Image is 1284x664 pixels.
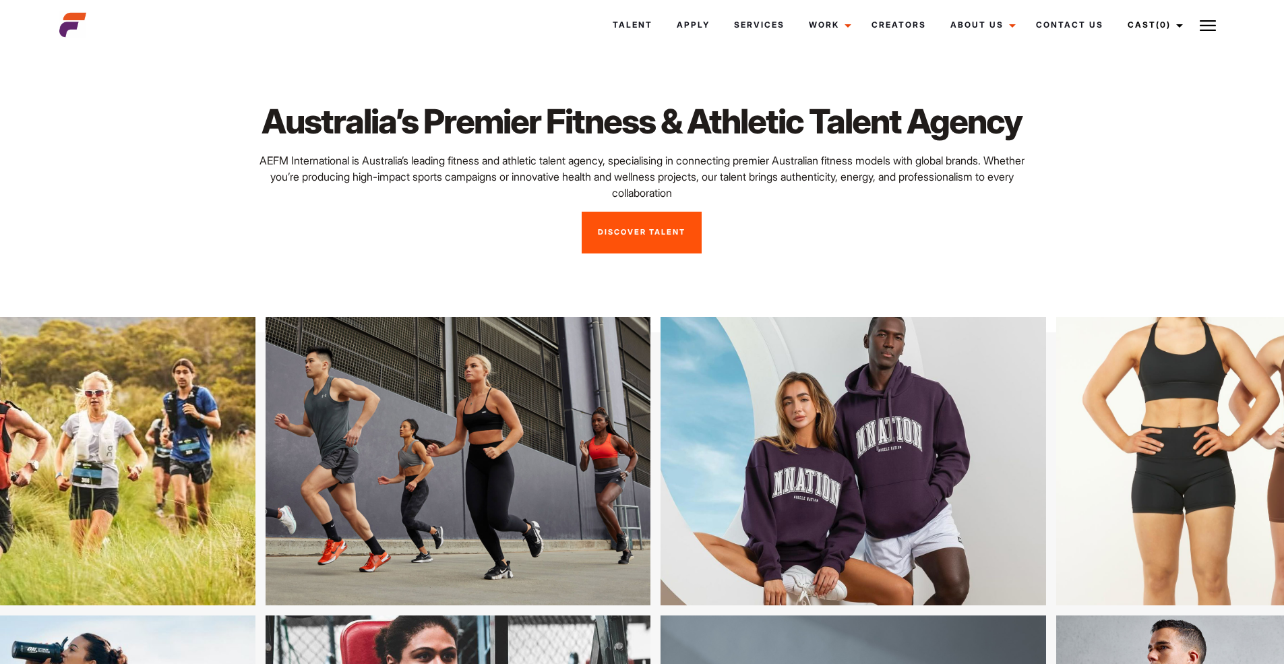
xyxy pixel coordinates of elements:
img: tyntn [211,317,597,606]
img: cropped-aefm-brand-fav-22-square.png [59,11,86,38]
span: (0) [1156,20,1171,30]
img: sdvv [607,317,992,606]
a: About Us [938,7,1024,43]
a: Contact Us [1024,7,1115,43]
h1: Australia’s Premier Fitness & Athletic Talent Agency [256,101,1027,142]
a: Work [797,7,859,43]
a: Services [722,7,797,43]
a: Apply [665,7,722,43]
a: Cast(0) [1115,7,1191,43]
a: Creators [859,7,938,43]
img: Burger icon [1200,18,1216,34]
a: Discover Talent [582,212,702,253]
p: AEFM International is Australia’s leading fitness and athletic talent agency, specialising in con... [256,152,1027,201]
a: Talent [601,7,665,43]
